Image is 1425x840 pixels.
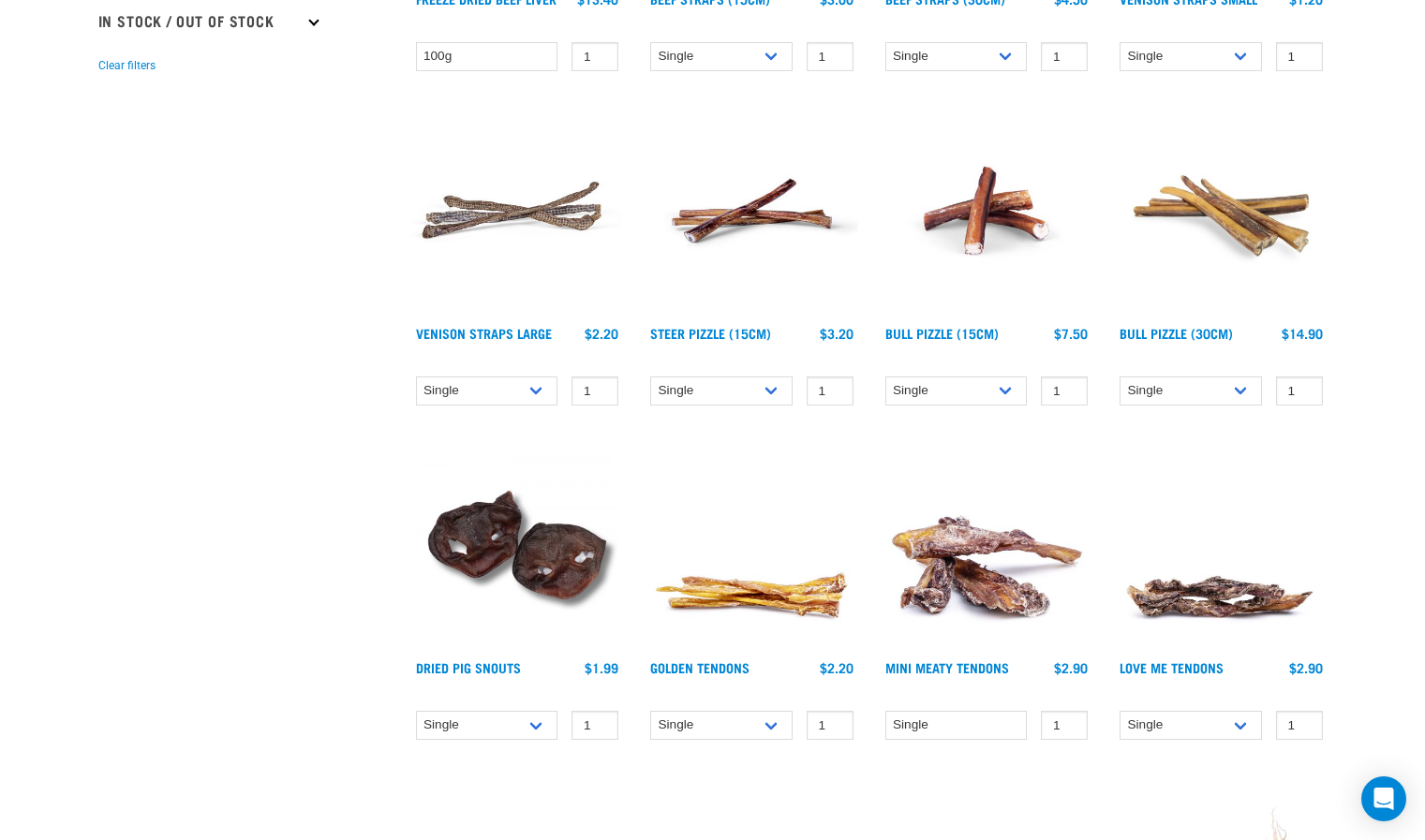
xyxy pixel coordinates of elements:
div: Open Intercom Messenger [1361,776,1406,821]
div: $2.90 [1054,660,1088,675]
input: 1 [1041,42,1088,71]
a: Steer Pizzle (15cm) [650,330,771,336]
div: $7.50 [1054,326,1088,341]
input: 1 [1276,711,1323,740]
a: Love Me Tendons [1120,664,1224,671]
a: Dried Pig Snouts [416,664,521,671]
img: IMG 9990 [411,439,624,652]
input: 1 [807,711,854,740]
img: Raw Essentials Steer Pizzle 15cm [646,105,858,317]
div: $2.20 [820,660,854,675]
input: 1 [571,711,618,740]
img: Bull Pizzle [881,105,1093,317]
img: Stack of 3 Venison Straps Treats for Pets [411,105,624,317]
input: 1 [571,42,618,71]
div: $1.99 [585,660,618,675]
img: 1289 Mini Tendons 01 [881,439,1093,652]
img: Pile Of Love Tendons For Pets [1115,439,1328,652]
div: $14.90 [1282,326,1323,341]
input: 1 [807,376,854,405]
div: $2.90 [1289,660,1323,675]
input: 1 [1041,376,1088,405]
a: Mini Meaty Tendons [885,664,1009,671]
a: Bull Pizzle (30cm) [1120,330,1233,336]
input: 1 [1276,42,1323,71]
input: 1 [1041,711,1088,740]
input: 1 [571,376,618,405]
a: Venison Straps Large [416,330,552,336]
div: $2.20 [585,326,618,341]
a: Golden Tendons [650,664,750,671]
img: 1293 Golden Tendons 01 [646,439,858,652]
a: Bull Pizzle (15cm) [885,330,999,336]
img: Bull Pizzle 30cm for Dogs [1115,105,1328,317]
input: 1 [1276,376,1323,405]
button: Clear filters [98,57,156,74]
input: 1 [807,42,854,71]
div: $3.20 [820,326,854,341]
